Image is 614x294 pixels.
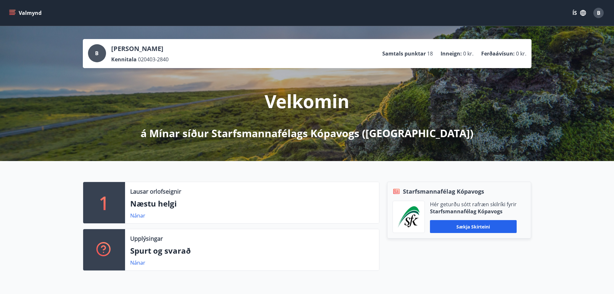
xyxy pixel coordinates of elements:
span: 0 kr. [516,50,526,57]
span: Starfsmannafélag Kópavogs [403,187,484,196]
p: Næstu helgi [130,198,374,209]
span: 0 kr. [463,50,473,57]
p: Upplýsingar [130,234,163,243]
p: Starfsmannafélag Kópavogs [430,208,517,215]
a: Nánar [130,212,145,219]
p: Samtals punktar [382,50,426,57]
p: Lausar orlofseignir [130,187,181,196]
a: Nánar [130,259,145,266]
p: Hér geturðu sótt rafræn skilríki fyrir [430,201,517,208]
img: x5MjQkxwhnYn6YREZUTEa9Q4KsBUeQdWGts9Dj4O.png [398,206,420,228]
p: 1 [99,190,109,215]
span: B [597,9,600,16]
p: Spurt og svarað [130,245,374,256]
p: [PERSON_NAME] [111,44,169,53]
span: 18 [427,50,433,57]
button: menu [8,7,44,19]
p: Ferðaávísun : [481,50,515,57]
p: Kennitala [111,56,137,63]
span: 020403-2840 [138,56,169,63]
span: B [95,50,99,57]
p: Inneign : [441,50,462,57]
button: B [591,5,606,21]
button: ÍS [569,7,590,19]
p: á Mínar síður Starfsmannafélags Kópavogs ([GEOGRAPHIC_DATA]) [141,126,473,140]
button: Sækja skírteini [430,220,517,233]
p: Velkomin [265,89,349,113]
